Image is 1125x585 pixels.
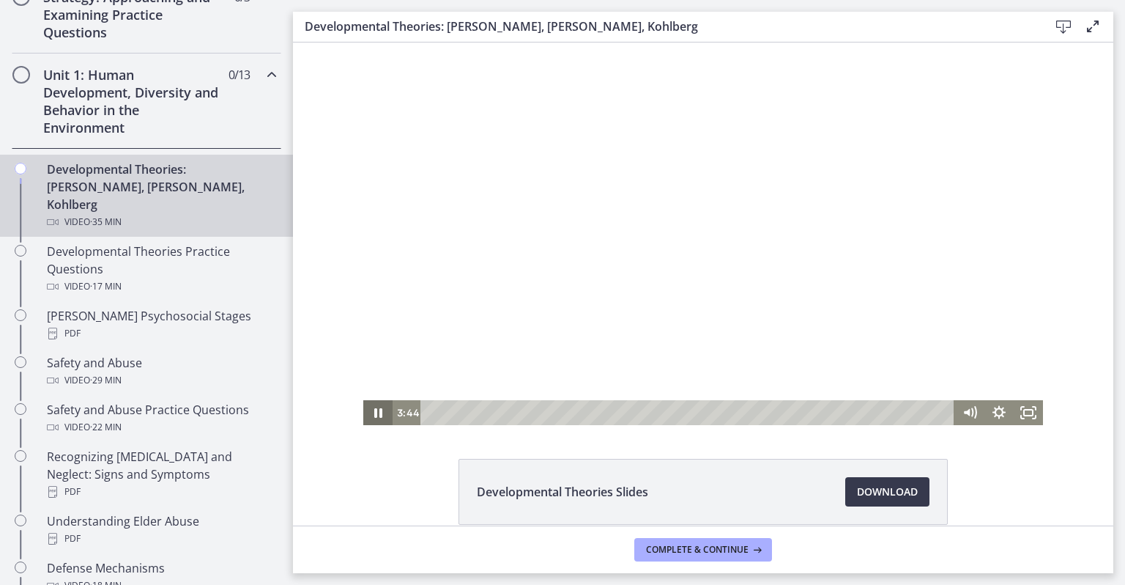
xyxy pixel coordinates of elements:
[47,213,275,231] div: Video
[229,66,250,84] span: 0 / 13
[90,213,122,231] span: · 35 min
[634,538,772,562] button: Complete & continue
[90,372,122,389] span: · 29 min
[845,477,929,507] a: Download
[47,372,275,389] div: Video
[47,419,275,436] div: Video
[43,66,222,136] h2: Unit 1: Human Development, Diversity and Behavior in the Environment
[90,278,122,295] span: · 17 min
[47,448,275,501] div: Recognizing [MEDICAL_DATA] and Neglect: Signs and Symptoms
[47,307,275,342] div: [PERSON_NAME] Psychosocial Stages
[47,161,275,231] div: Developmental Theories: [PERSON_NAME], [PERSON_NAME], Kohlberg
[90,419,122,436] span: · 22 min
[721,358,750,383] button: Fullscreen
[47,483,275,501] div: PDF
[47,512,275,548] div: Understanding Elder Abuse
[305,18,1025,35] h3: Developmental Theories: [PERSON_NAME], [PERSON_NAME], Kohlberg
[47,243,275,295] div: Developmental Theories Practice Questions
[646,544,749,556] span: Complete & continue
[293,43,1113,425] iframe: Video Lesson
[477,483,648,501] span: Developmental Theories Slides
[662,358,691,383] button: Mute
[47,354,275,389] div: Safety and Abuse
[47,325,275,342] div: PDF
[691,358,721,383] button: Show settings menu
[47,530,275,548] div: PDF
[47,278,275,295] div: Video
[857,483,918,501] span: Download
[47,401,275,436] div: Safety and Abuse Practice Questions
